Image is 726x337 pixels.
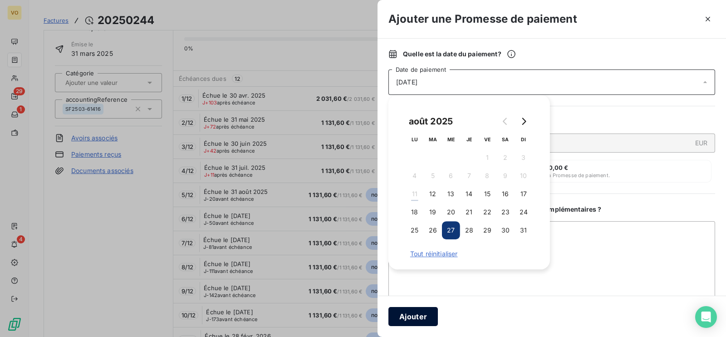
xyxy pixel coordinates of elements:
button: 21 [460,203,478,221]
th: lundi [406,130,424,149]
button: 30 [496,221,515,239]
div: août 2025 [406,114,456,129]
button: 11 [406,185,424,203]
button: 6 [442,167,460,185]
button: Go to previous month [496,112,515,130]
span: Tout réinitialiser [410,249,528,258]
button: 22 [478,203,496,221]
button: 27 [442,221,460,239]
span: Quelle est la date du paiement ? [403,50,516,59]
span: 0,00 € [549,164,569,171]
button: 1 [478,149,496,167]
button: 25 [406,221,424,239]
button: 29 [478,221,496,239]
button: 7 [460,167,478,185]
th: mercredi [442,130,460,149]
button: 16 [496,185,515,203]
button: Go to next month [515,112,533,130]
span: [DATE] [396,78,417,87]
button: 14 [460,185,478,203]
th: samedi [496,130,515,149]
h3: Ajouter une Promesse de paiement [388,11,577,27]
button: 17 [515,185,533,203]
textarea: 4 écheances sur 12 payées le 8/08 [388,221,715,316]
button: 5 [424,167,442,185]
button: 15 [478,185,496,203]
button: 4 [406,167,424,185]
th: jeudi [460,130,478,149]
button: 10 [515,167,533,185]
div: Open Intercom Messenger [695,306,717,328]
button: 24 [515,203,533,221]
button: 19 [424,203,442,221]
button: 26 [424,221,442,239]
button: 3 [515,149,533,167]
button: 13 [442,185,460,203]
button: 8 [478,167,496,185]
button: 31 [515,221,533,239]
button: 28 [460,221,478,239]
button: 18 [406,203,424,221]
button: Ajouter [388,307,438,326]
button: 9 [496,167,515,185]
button: 2 [496,149,515,167]
button: 12 [424,185,442,203]
th: mardi [424,130,442,149]
th: vendredi [478,130,496,149]
button: 23 [496,203,515,221]
th: dimanche [515,130,533,149]
button: 20 [442,203,460,221]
